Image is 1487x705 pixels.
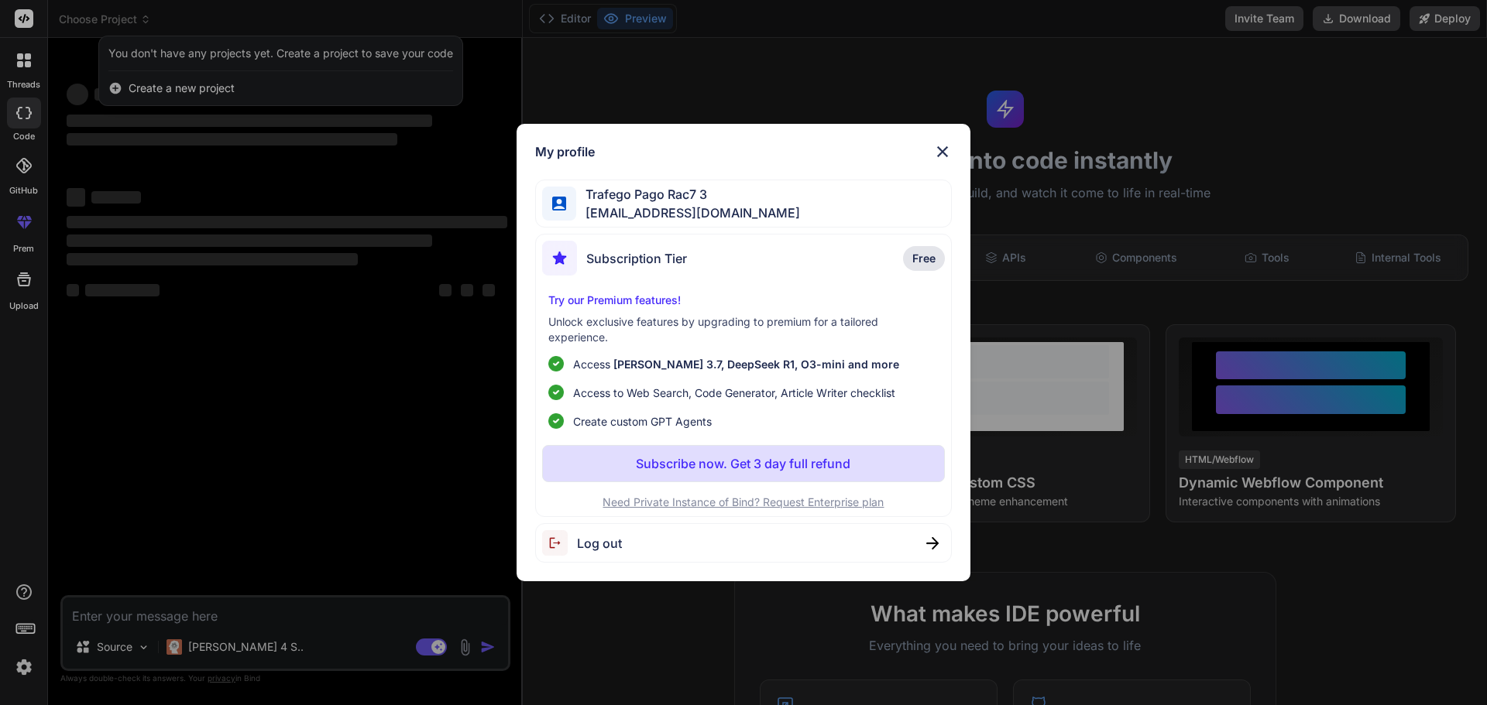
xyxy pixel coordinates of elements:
img: close [933,142,952,161]
span: Access to Web Search, Code Generator, Article Writer checklist [573,385,895,401]
img: close [926,537,939,549]
p: Access [573,356,899,372]
span: Log out [577,534,622,553]
img: checklist [548,413,564,429]
button: Subscribe now. Get 3 day full refund [542,445,946,482]
span: Subscription Tier [586,249,687,268]
h1: My profile [535,142,595,161]
span: Trafego Pago Rac7 3 [576,185,800,204]
span: [EMAIL_ADDRESS][DOMAIN_NAME] [576,204,800,222]
span: Create custom GPT Agents [573,413,712,430]
p: Unlock exclusive features by upgrading to premium for a tailored experience. [548,314,939,345]
span: [PERSON_NAME] 3.7, DeepSeek R1, O3-mini and more [613,358,899,371]
img: profile [552,197,567,211]
img: subscription [542,241,577,275]
img: checklist [548,356,564,371]
span: Free [912,251,936,266]
p: Need Private Instance of Bind? Request Enterprise plan [542,495,946,510]
p: Subscribe now. Get 3 day full refund [636,454,850,473]
img: checklist [548,385,564,400]
img: logout [542,530,577,556]
p: Try our Premium features! [548,293,939,308]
